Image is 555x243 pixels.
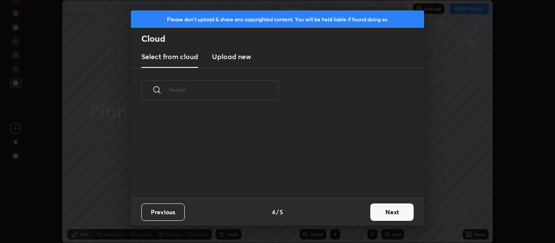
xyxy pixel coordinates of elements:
h4: / [276,207,279,216]
h2: Cloud [141,33,424,44]
input: Search [169,71,278,108]
button: Previous [141,203,185,221]
h4: 5 [280,207,283,216]
h3: Select from cloud [141,51,198,62]
h3: Upload new [212,51,251,62]
h4: 4 [272,207,275,216]
button: Next [370,203,414,221]
div: Please don't upload & share any copyrighted content. You will be held liable if found doing so. [131,10,424,28]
